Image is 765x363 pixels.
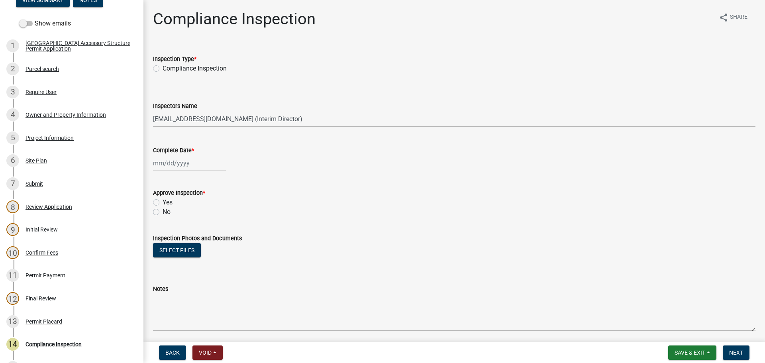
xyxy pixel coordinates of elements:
[25,273,65,278] div: Permit Payment
[192,345,223,360] button: Void
[25,112,106,118] div: Owner and Property Information
[25,296,56,301] div: Final Review
[730,13,747,22] span: Share
[668,345,716,360] button: Save & Exit
[163,198,173,207] label: Yes
[153,190,205,196] label: Approve Inspection
[199,349,212,356] span: Void
[25,40,131,51] div: [GEOGRAPHIC_DATA] Accessory Structure Permit Application
[6,269,19,282] div: 11
[163,207,171,217] label: No
[723,345,749,360] button: Next
[153,57,196,62] label: Inspection Type
[25,204,72,210] div: Review Application
[159,345,186,360] button: Back
[153,243,201,257] button: Select files
[6,108,19,121] div: 4
[153,148,194,153] label: Complete Date
[6,315,19,328] div: 13
[6,292,19,305] div: 12
[25,89,57,95] div: Require User
[163,64,227,73] label: Compliance Inspection
[6,39,19,52] div: 1
[153,286,168,292] label: Notes
[6,131,19,144] div: 5
[153,236,242,241] label: Inspection Photos and Documents
[25,227,58,232] div: Initial Review
[25,319,62,324] div: Permit Placard
[25,181,43,186] div: Submit
[25,158,47,163] div: Site Plan
[25,341,82,347] div: Compliance Inspection
[6,177,19,190] div: 7
[6,200,19,213] div: 8
[165,349,180,356] span: Back
[153,155,226,171] input: mm/dd/yyyy
[6,86,19,98] div: 3
[729,349,743,356] span: Next
[25,66,59,72] div: Parcel search
[25,250,58,255] div: Confirm Fees
[719,13,728,22] i: share
[6,223,19,236] div: 9
[6,63,19,75] div: 2
[6,154,19,167] div: 6
[6,246,19,259] div: 10
[19,19,71,28] label: Show emails
[153,10,316,29] h1: Compliance Inspection
[25,135,74,141] div: Project Information
[153,104,197,109] label: Inspectors Name
[6,338,19,351] div: 14
[675,349,705,356] span: Save & Exit
[712,10,754,25] button: shareShare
